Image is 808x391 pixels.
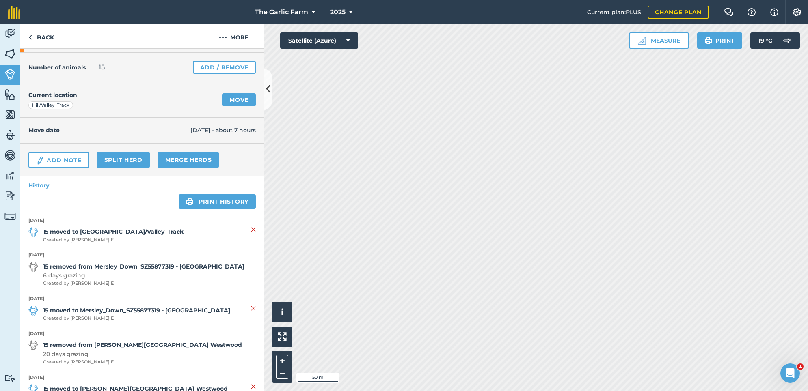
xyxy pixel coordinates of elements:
img: svg+xml;base64,PD94bWwgdmVyc2lvbj0iMS4wIiBlbmNvZGluZz0idXRmLTgiPz4KPCEtLSBHZW5lcmF0b3I6IEFkb2JlIE... [4,129,16,141]
a: Merge Herds [158,152,219,168]
span: 1 [797,363,804,370]
a: Move [222,93,256,106]
span: 20 days grazing [43,350,242,359]
button: 19 °C [750,32,800,49]
strong: [DATE] [28,251,256,259]
strong: 15 removed from [PERSON_NAME][GEOGRAPHIC_DATA] Westwood [43,340,242,349]
span: i [281,307,283,317]
img: svg+xml;base64,PD94bWwgdmVyc2lvbj0iMS4wIiBlbmNvZGluZz0idXRmLTgiPz4KPCEtLSBHZW5lcmF0b3I6IEFkb2JlIE... [4,149,16,161]
strong: [DATE] [28,295,256,303]
button: Satellite (Azure) [280,32,358,49]
strong: 15 removed from Mersley_Down_SZ55877319 - [GEOGRAPHIC_DATA] [43,262,244,271]
span: Created by [PERSON_NAME] E [43,359,242,366]
button: + [276,355,288,367]
img: svg+xml;base64,PD94bWwgdmVyc2lvbj0iMS4wIiBlbmNvZGluZz0idXRmLTgiPz4KPCEtLSBHZW5lcmF0b3I6IEFkb2JlIE... [28,262,38,272]
img: svg+xml;base64,PHN2ZyB4bWxucz0iaHR0cDovL3d3dy53My5vcmcvMjAwMC9zdmciIHdpZHRoPSI1NiIgaGVpZ2h0PSI2MC... [4,88,16,101]
strong: 15 moved to Mersley_Down_SZ55877319 - [GEOGRAPHIC_DATA] [43,306,230,315]
img: svg+xml;base64,PHN2ZyB4bWxucz0iaHR0cDovL3d3dy53My5vcmcvMjAwMC9zdmciIHdpZHRoPSI1NiIgaGVpZ2h0PSI2MC... [4,109,16,121]
span: [DATE] - about 7 hours [190,126,256,135]
span: 6 days grazing [43,271,244,280]
img: svg+xml;base64,PD94bWwgdmVyc2lvbj0iMS4wIiBlbmNvZGluZz0idXRmLTgiPz4KPCEtLSBHZW5lcmF0b3I6IEFkb2JlIE... [4,170,16,182]
button: Print [697,32,743,49]
img: svg+xml;base64,PHN2ZyB4bWxucz0iaHR0cDovL3d3dy53My5vcmcvMjAwMC9zdmciIHdpZHRoPSIxNyIgaGVpZ2h0PSIxNy... [770,7,778,17]
h4: Current location [28,90,77,99]
a: Print history [179,194,256,209]
a: History [20,176,264,194]
strong: [DATE] [28,374,256,381]
iframe: Intercom live chat [780,363,800,383]
div: Hill/Valley_Track [28,101,73,110]
span: Current plan : PLUS [587,8,641,17]
img: svg+xml;base64,PHN2ZyB4bWxucz0iaHR0cDovL3d3dy53My5vcmcvMjAwMC9zdmciIHdpZHRoPSI5IiBoZWlnaHQ9IjI0Ii... [28,32,32,42]
span: The Garlic Farm [255,7,308,17]
img: svg+xml;base64,PD94bWwgdmVyc2lvbj0iMS4wIiBlbmNvZGluZz0idXRmLTgiPz4KPCEtLSBHZW5lcmF0b3I6IEFkb2JlIE... [4,190,16,202]
strong: [DATE] [28,217,256,224]
img: svg+xml;base64,PD94bWwgdmVyc2lvbj0iMS4wIiBlbmNvZGluZz0idXRmLTgiPz4KPCEtLSBHZW5lcmF0b3I6IEFkb2JlIE... [4,69,16,80]
img: svg+xml;base64,PD94bWwgdmVyc2lvbj0iMS4wIiBlbmNvZGluZz0idXRmLTgiPz4KPCEtLSBHZW5lcmF0b3I6IEFkb2JlIE... [4,374,16,382]
a: Back [20,24,62,48]
button: Measure [629,32,689,49]
img: svg+xml;base64,PHN2ZyB4bWxucz0iaHR0cDovL3d3dy53My5vcmcvMjAwMC9zdmciIHdpZHRoPSIxOSIgaGVpZ2h0PSIyNC... [186,197,194,206]
img: svg+xml;base64,PD94bWwgdmVyc2lvbj0iMS4wIiBlbmNvZGluZz0idXRmLTgiPz4KPCEtLSBHZW5lcmF0b3I6IEFkb2JlIE... [36,156,45,165]
img: svg+xml;base64,PHN2ZyB4bWxucz0iaHR0cDovL3d3dy53My5vcmcvMjAwMC9zdmciIHdpZHRoPSIyMCIgaGVpZ2h0PSIyNC... [219,32,227,42]
img: Two speech bubbles overlapping with the left bubble in the forefront [724,8,734,16]
img: svg+xml;base64,PD94bWwgdmVyc2lvbj0iMS4wIiBlbmNvZGluZz0idXRmLTgiPz4KPCEtLSBHZW5lcmF0b3I6IEFkb2JlIE... [28,340,38,350]
img: fieldmargin Logo [8,6,20,19]
img: svg+xml;base64,PD94bWwgdmVyc2lvbj0iMS4wIiBlbmNvZGluZz0idXRmLTgiPz4KPCEtLSBHZW5lcmF0b3I6IEFkb2JlIE... [4,28,16,40]
span: 15 [99,62,105,72]
img: svg+xml;base64,PHN2ZyB4bWxucz0iaHR0cDovL3d3dy53My5vcmcvMjAwMC9zdmciIHdpZHRoPSIxOSIgaGVpZ2h0PSIyNC... [704,36,712,45]
button: i [272,302,292,322]
a: Add Note [28,152,89,168]
img: Four arrows, one pointing top left, one top right, one bottom right and the last bottom left [278,332,287,341]
img: svg+xml;base64,PD94bWwgdmVyc2lvbj0iMS4wIiBlbmNvZGluZz0idXRmLTgiPz4KPCEtLSBHZW5lcmF0b3I6IEFkb2JlIE... [4,211,16,222]
button: – [276,367,288,379]
img: svg+xml;base64,PD94bWwgdmVyc2lvbj0iMS4wIiBlbmNvZGluZz0idXRmLTgiPz4KPCEtLSBHZW5lcmF0b3I6IEFkb2JlIE... [28,306,38,316]
h4: Number of animals [28,63,86,72]
span: Created by [PERSON_NAME] E [43,280,244,287]
img: svg+xml;base64,PHN2ZyB4bWxucz0iaHR0cDovL3d3dy53My5vcmcvMjAwMC9zdmciIHdpZHRoPSIyMiIgaGVpZ2h0PSIzMC... [251,225,256,234]
span: Created by [PERSON_NAME] E [43,236,184,244]
button: More [203,24,264,48]
img: svg+xml;base64,PD94bWwgdmVyc2lvbj0iMS4wIiBlbmNvZGluZz0idXRmLTgiPz4KPCEtLSBHZW5lcmF0b3I6IEFkb2JlIE... [28,227,38,237]
img: svg+xml;base64,PHN2ZyB4bWxucz0iaHR0cDovL3d3dy53My5vcmcvMjAwMC9zdmciIHdpZHRoPSI1NiIgaGVpZ2h0PSI2MC... [4,48,16,60]
h4: Move date [28,126,190,135]
img: svg+xml;base64,PHN2ZyB4bWxucz0iaHR0cDovL3d3dy53My5vcmcvMjAwMC9zdmciIHdpZHRoPSIyMiIgaGVpZ2h0PSIzMC... [251,303,256,313]
img: A cog icon [792,8,802,16]
strong: [DATE] [28,330,256,337]
a: Change plan [648,6,709,19]
img: svg+xml;base64,PD94bWwgdmVyc2lvbj0iMS4wIiBlbmNvZGluZz0idXRmLTgiPz4KPCEtLSBHZW5lcmF0b3I6IEFkb2JlIE... [779,32,795,49]
span: 2025 [330,7,346,17]
a: Add / Remove [193,61,256,74]
span: Created by [PERSON_NAME] E [43,315,230,322]
span: 19 ° C [758,32,772,49]
a: Split herd [97,152,150,168]
img: Ruler icon [638,37,646,45]
strong: 15 moved to [GEOGRAPHIC_DATA]/Valley_Track [43,227,184,236]
img: A question mark icon [747,8,756,16]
